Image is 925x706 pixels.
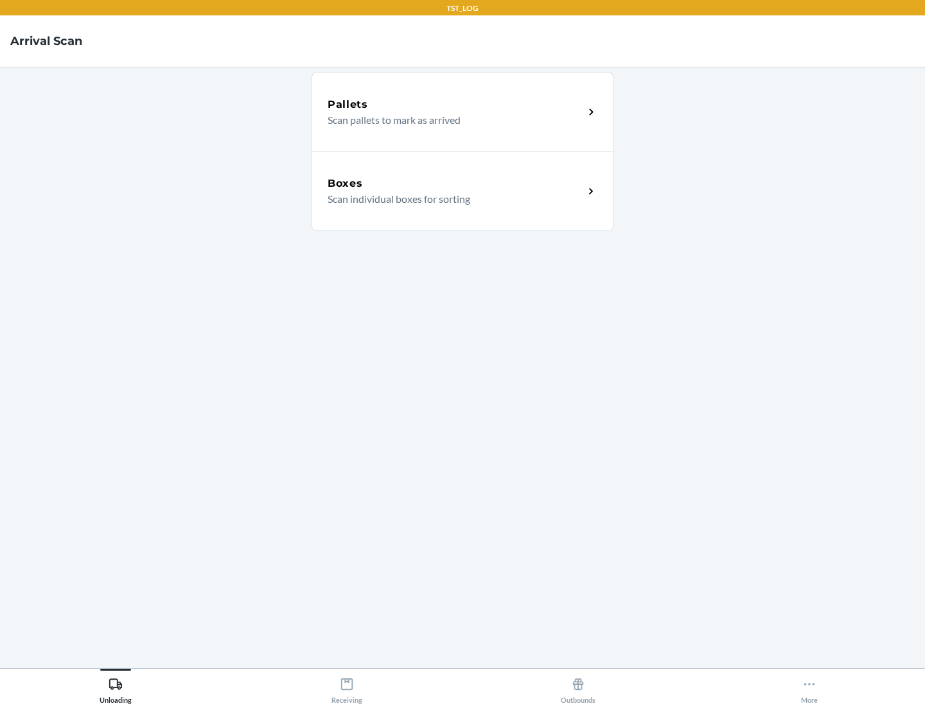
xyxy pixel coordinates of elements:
div: Receiving [331,672,362,704]
a: BoxesScan individual boxes for sorting [312,151,613,231]
p: Scan pallets to mark as arrived [328,112,574,128]
div: Outbounds [561,672,595,704]
button: Outbounds [463,669,694,704]
h5: Boxes [328,176,363,191]
div: Unloading [100,672,132,704]
button: Receiving [231,669,463,704]
h4: Arrival Scan [10,33,82,49]
p: TST_LOG [446,3,479,14]
h5: Pallets [328,97,368,112]
p: Scan individual boxes for sorting [328,191,574,207]
a: PalletsScan pallets to mark as arrived [312,72,613,151]
button: More [694,669,925,704]
div: More [801,672,818,704]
